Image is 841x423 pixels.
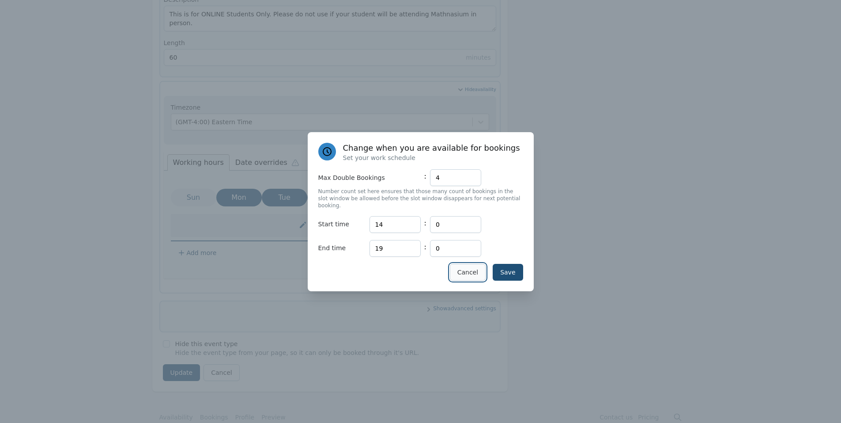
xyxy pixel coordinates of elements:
p: Set your work schedule [343,153,520,162]
span: : [424,240,426,257]
input: 9 [370,216,421,233]
input: 30 [430,240,481,257]
label: Start time [318,216,370,233]
button: Save [493,264,523,281]
button: Cancel [450,264,486,281]
h3: Change when you are available for bookings [343,143,520,153]
label: End time [318,240,370,257]
label: Max Double Bookings [318,169,421,186]
span: : [424,169,426,186]
input: 17 [370,240,421,257]
span: : [424,216,426,233]
p: Number count set here ensures that those many count of bookings in the slot window be allowed bef... [318,188,523,209]
input: Enter max double bookings allowed [430,169,481,186]
input: 30 [430,216,481,233]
